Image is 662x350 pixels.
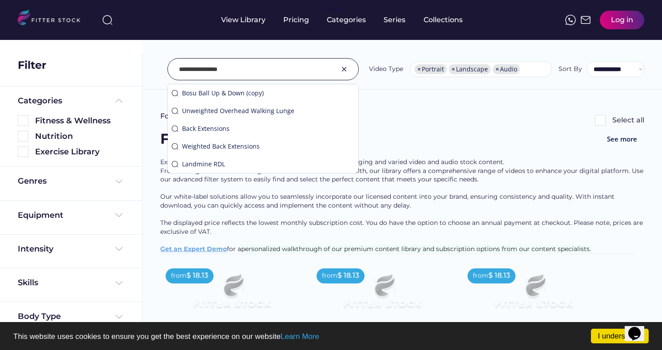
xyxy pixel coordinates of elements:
[160,158,644,254] div: Explore our premium Fitness & Wellness library, filled with engaging and varied video and audio s...
[186,271,208,280] div: $ 18.13
[384,15,406,25] div: Series
[449,64,491,74] li: Landscape
[325,263,439,327] img: Frame%2079%20%281%29.svg
[591,329,649,343] a: I understand!
[580,15,591,25] img: Frame%2051.svg
[424,15,463,25] div: Collections
[182,124,355,133] div: Back Extensions
[174,263,288,327] img: Frame%2079%20%281%29.svg
[417,66,421,72] span: ×
[565,15,576,25] img: meteor-icons_whatsapp%20%281%29.svg
[241,245,591,253] span: personalized walkthrough of our premium content library and subscription options from our content...
[18,10,88,28] img: LOGO.svg
[171,271,186,280] div: from
[625,315,653,341] iframe: chat widget
[18,146,28,157] img: Rectangle%205126.svg
[18,210,63,221] div: Equipment
[114,95,124,106] img: Frame%20%285%29.svg
[171,107,178,114] img: search-normal.svg
[339,64,349,75] img: Group%201000002326.svg
[35,146,124,157] div: Exercise Library
[327,15,366,25] div: Categories
[327,4,338,13] div: fvck
[18,115,28,126] img: Rectangle%205126.svg
[114,176,124,187] img: Frame%20%284%29.svg
[171,90,178,97] img: search-normal.svg
[18,176,47,187] div: Genres
[160,219,645,236] span: The displayed price reflects the lowest monthly subscription cost. You do have the option to choo...
[18,311,61,322] div: Body Type
[496,66,499,72] span: ×
[171,125,178,132] img: search-normal.svg
[160,129,299,149] div: Fitness & Wellness
[473,271,488,280] div: from
[595,115,606,126] img: Rectangle%205126.svg
[114,244,124,254] img: Frame%20%284%29.svg
[452,66,455,72] span: ×
[18,58,46,73] div: Filter
[114,278,124,288] img: Frame%20%284%29.svg
[415,64,447,74] li: Portrait
[13,333,649,340] p: This website uses cookies to ensure you get the best experience on our website
[182,142,355,151] div: Weighted Back Extensions
[171,143,178,150] img: search-normal.svg
[18,131,28,142] img: Rectangle%205126.svg
[18,277,40,288] div: Skills
[114,210,124,220] img: Frame%20%284%29.svg
[182,89,355,98] div: Bosu Ball Up & Down (copy)
[102,15,113,25] img: search-normal%203.svg
[476,263,590,327] img: Frame%2079%20%281%29.svg
[488,271,510,280] div: $ 18.13
[182,160,355,169] div: Landmine RDL
[369,65,403,74] div: Video Type
[160,245,227,253] a: Get an Expert Demo
[221,15,266,25] div: View Library
[611,15,633,25] div: Log in
[281,332,319,341] a: Learn More
[600,129,644,149] button: See more
[337,271,359,280] div: $ 18.13
[171,161,178,168] img: search-normal.svg
[114,311,124,322] img: Frame%20%284%29.svg
[160,111,223,121] div: Found 258 videos
[283,15,309,25] div: Pricing
[18,244,53,255] div: Intensity
[182,106,355,115] div: Unweighted Overhead Walking Lunge
[35,115,124,126] div: Fitness & Wellness
[322,271,337,280] div: from
[18,95,62,106] div: Categories
[35,131,124,142] div: Nutrition
[493,64,520,74] li: Audio
[559,65,582,74] div: Sort By
[612,115,644,125] div: Select all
